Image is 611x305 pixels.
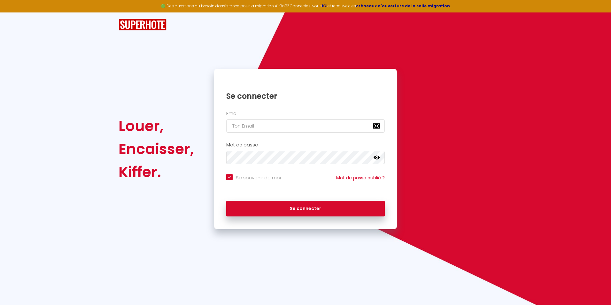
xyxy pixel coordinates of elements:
[226,91,385,101] h1: Se connecter
[322,3,328,9] a: ICI
[336,175,385,181] a: Mot de passe oublié ?
[356,3,450,9] a: créneaux d'ouverture de la salle migration
[119,160,194,184] div: Kiffer.
[226,142,385,148] h2: Mot de passe
[119,114,194,137] div: Louer,
[226,119,385,133] input: Ton Email
[119,137,194,160] div: Encaisser,
[226,201,385,217] button: Se connecter
[226,111,385,116] h2: Email
[119,19,166,31] img: SuperHote logo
